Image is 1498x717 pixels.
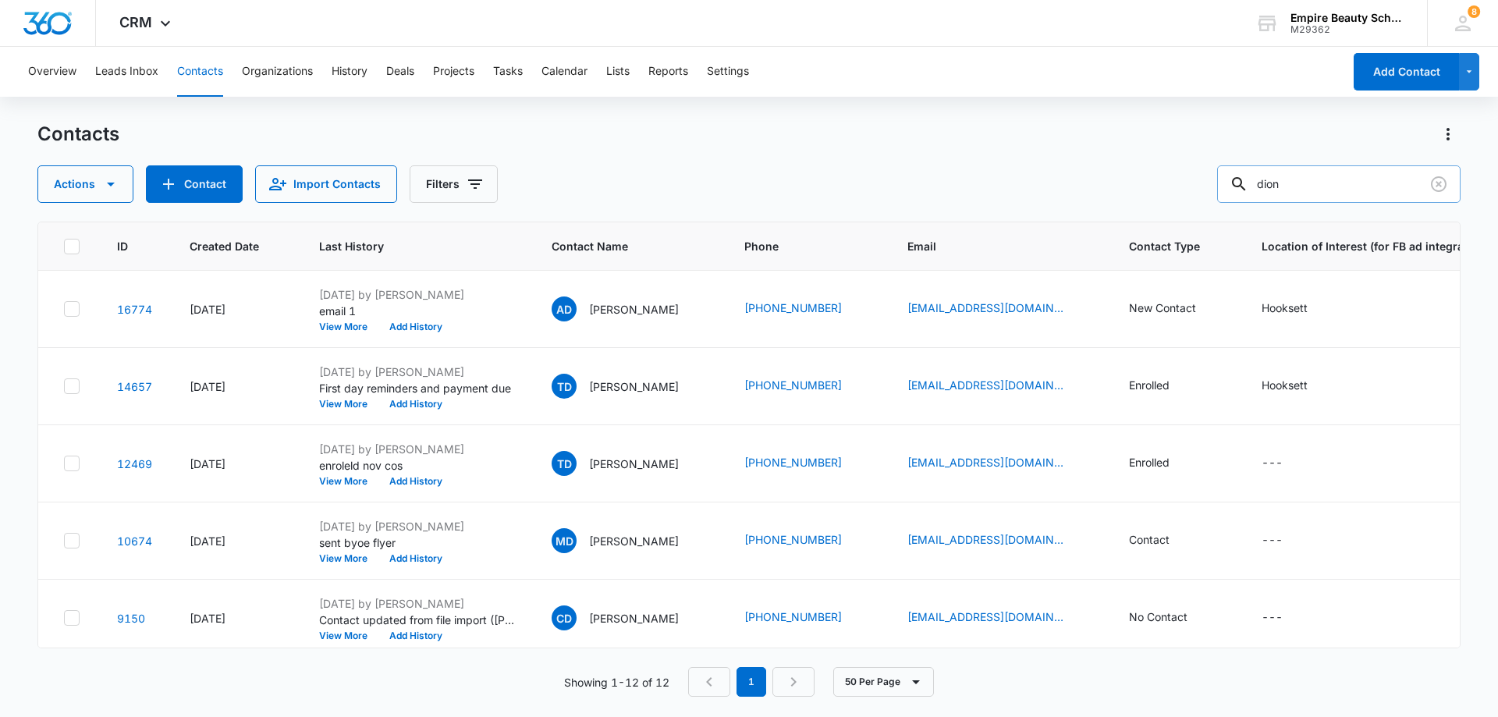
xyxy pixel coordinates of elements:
[1129,377,1170,393] div: Enrolled
[1262,300,1308,316] div: Hooksett
[146,165,243,203] button: Add Contact
[1262,531,1311,550] div: Location of Interest (for FB ad integration) - - Select to Edit Field
[737,667,766,697] em: 1
[378,399,453,409] button: Add History
[1262,454,1283,473] div: ---
[242,47,313,97] button: Organizations
[319,457,514,474] p: enroleld nov cos
[1129,300,1224,318] div: Contact Type - New Contact - Select to Edit Field
[707,47,749,97] button: Settings
[1129,609,1216,627] div: Contact Type - No Contact - Select to Edit Field
[95,47,158,97] button: Leads Inbox
[255,165,397,203] button: Import Contacts
[1129,377,1198,396] div: Contact Type - Enrolled - Select to Edit Field
[37,165,133,203] button: Actions
[117,303,152,316] a: Navigate to contact details page for Autumn Dion
[1262,531,1283,550] div: ---
[378,554,453,563] button: Add History
[1262,300,1336,318] div: Location of Interest (for FB ad integration) - Hooksett - Select to Edit Field
[907,377,1063,393] a: [EMAIL_ADDRESS][DOMAIN_NAME]
[907,454,1092,473] div: Email - taylerdion27@yahoo.com - Select to Edit Field
[606,47,630,97] button: Lists
[552,296,707,321] div: Contact Name - Autumn Dion - Select to Edit Field
[1129,454,1198,473] div: Contact Type - Enrolled - Select to Edit Field
[1129,454,1170,470] div: Enrolled
[744,454,842,470] a: [PHONE_NUMBER]
[552,374,577,399] span: TD
[552,605,707,630] div: Contact Name - Cody Dionne - Select to Edit Field
[552,296,577,321] span: AD
[744,377,870,396] div: Phone - (707) 806-7519 - Select to Edit Field
[378,631,453,641] button: Add History
[564,674,669,690] p: Showing 1-12 of 12
[589,456,679,472] p: [PERSON_NAME]
[589,610,679,626] p: [PERSON_NAME]
[117,238,130,254] span: ID
[190,610,282,626] div: [DATE]
[319,322,378,332] button: View More
[552,374,707,399] div: Contact Name - Taylor Dionne - Select to Edit Field
[907,300,1092,318] div: Email - autumnrosedion@gmail.com - Select to Edit Field
[744,238,847,254] span: Phone
[190,456,282,472] div: [DATE]
[319,399,378,409] button: View More
[552,451,577,476] span: TD
[190,238,259,254] span: Created Date
[744,609,870,627] div: Phone - (603) 507-8776 - Select to Edit Field
[1290,12,1404,24] div: account name
[433,47,474,97] button: Projects
[744,531,842,548] a: [PHONE_NUMBER]
[907,377,1092,396] div: Email - taytay.s19@gmail.com - Select to Edit Field
[1262,238,1489,254] span: Location of Interest (for FB ad integration)
[319,518,514,534] p: [DATE] by [PERSON_NAME]
[190,378,282,395] div: [DATE]
[378,322,453,332] button: Add History
[1262,377,1336,396] div: Location of Interest (for FB ad integration) - Hooksett - Select to Edit Field
[117,457,152,470] a: Navigate to contact details page for Tayler Dion
[1129,238,1202,254] span: Contact Type
[319,286,514,303] p: [DATE] by [PERSON_NAME]
[589,301,679,318] p: [PERSON_NAME]
[744,531,870,550] div: Phone - (774) 291-0250 - Select to Edit Field
[1129,531,1170,548] div: Contact
[319,631,378,641] button: View More
[744,300,842,316] a: [PHONE_NUMBER]
[1262,609,1283,627] div: ---
[493,47,523,97] button: Tasks
[552,528,577,553] span: MD
[319,441,514,457] p: [DATE] by [PERSON_NAME]
[319,238,492,254] span: Last History
[541,47,587,97] button: Calendar
[744,454,870,473] div: Phone - (603) 254-0264 - Select to Edit Field
[386,47,414,97] button: Deals
[190,301,282,318] div: [DATE]
[1468,5,1480,18] div: notifications count
[319,477,378,486] button: View More
[190,533,282,549] div: [DATE]
[907,609,1092,627] div: Email - codybrummitt999@gmail.com - Select to Edit Field
[1217,165,1461,203] input: Search Contacts
[744,609,842,625] a: [PHONE_NUMBER]
[744,300,870,318] div: Phone - (603) 548-2608 - Select to Edit Field
[744,377,842,393] a: [PHONE_NUMBER]
[332,47,367,97] button: History
[1262,377,1308,393] div: Hooksett
[1129,531,1198,550] div: Contact Type - Contact - Select to Edit Field
[552,605,577,630] span: CD
[117,612,145,625] a: Navigate to contact details page for Cody Dionne
[319,364,514,380] p: [DATE] by [PERSON_NAME]
[688,667,815,697] nav: Pagination
[37,122,119,146] h1: Contacts
[1262,609,1311,627] div: Location of Interest (for FB ad integration) - - Select to Edit Field
[1129,300,1196,316] div: New Contact
[552,451,707,476] div: Contact Name - Tayler Dion - Select to Edit Field
[1129,609,1187,625] div: No Contact
[907,531,1063,548] a: [EMAIL_ADDRESS][DOMAIN_NAME]
[552,238,684,254] span: Contact Name
[907,454,1063,470] a: [EMAIL_ADDRESS][DOMAIN_NAME]
[907,300,1063,316] a: [EMAIL_ADDRESS][DOMAIN_NAME]
[117,380,152,393] a: Navigate to contact details page for Taylor Dionne
[319,380,514,396] p: First day reminders and payment due
[589,533,679,549] p: [PERSON_NAME]
[319,554,378,563] button: View More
